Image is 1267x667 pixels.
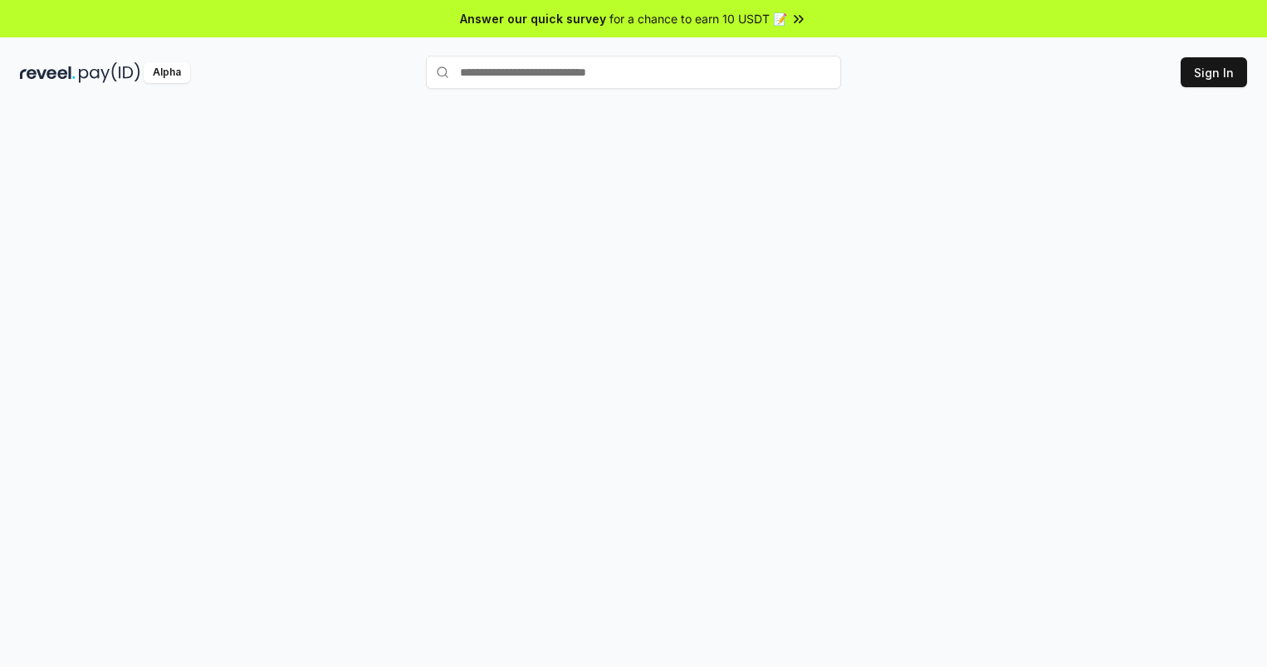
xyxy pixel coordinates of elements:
span: for a chance to earn 10 USDT 📝 [609,10,787,27]
span: Answer our quick survey [460,10,606,27]
button: Sign In [1181,57,1247,87]
div: Alpha [144,62,190,83]
img: reveel_dark [20,62,76,83]
img: pay_id [79,62,140,83]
